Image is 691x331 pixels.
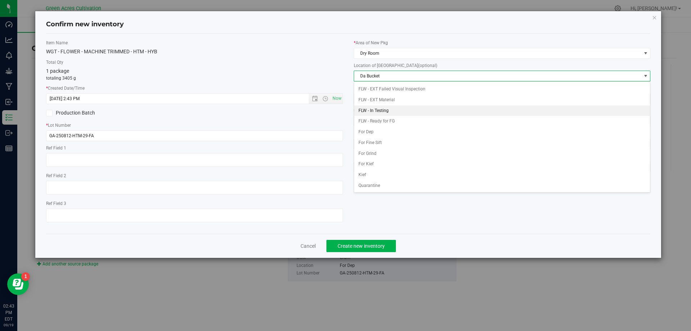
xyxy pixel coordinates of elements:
[354,148,650,159] li: For Grind
[354,71,641,81] span: Da Bucket
[46,75,343,81] p: totaling 3405 g
[46,173,343,179] label: Ref Field 2
[326,240,396,252] button: Create new inventory
[354,62,651,69] label: Location of [GEOGRAPHIC_DATA]
[46,48,343,55] div: WGT - FLOWER - MACHINE TRIMMED - HTM - HYB
[354,116,650,127] li: FLW - Ready for FG
[7,273,29,295] iframe: Resource center
[46,68,69,74] span: 1 package
[46,59,343,66] label: Total Qty
[354,106,650,116] li: FLW - In Testing
[354,180,650,191] li: Quarantine
[46,145,343,151] label: Ref Field 1
[319,96,331,102] span: Open the time view
[338,243,385,249] span: Create new inventory
[46,122,343,129] label: Lot Number
[354,84,650,95] li: FLW - EXT Failed Visual Inspection
[46,85,343,91] label: Created Date/Time
[418,63,437,68] span: (optional)
[641,71,650,81] span: select
[46,109,189,117] label: Production Batch
[46,20,124,29] h4: Confirm new inventory
[21,272,30,281] iframe: Resource center unread badge
[354,159,650,170] li: For Kief
[354,127,650,138] li: For Dep
[46,40,343,46] label: Item Name
[354,40,651,46] label: Area of New Pkg
[354,48,641,58] span: Dry Room
[301,242,316,250] a: Cancel
[354,138,650,148] li: For Fine Sift
[46,200,343,207] label: Ref Field 3
[331,93,343,104] span: Set Current date
[354,95,650,106] li: FLW - EXT Material
[309,96,321,102] span: Open the date view
[354,170,650,180] li: Kief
